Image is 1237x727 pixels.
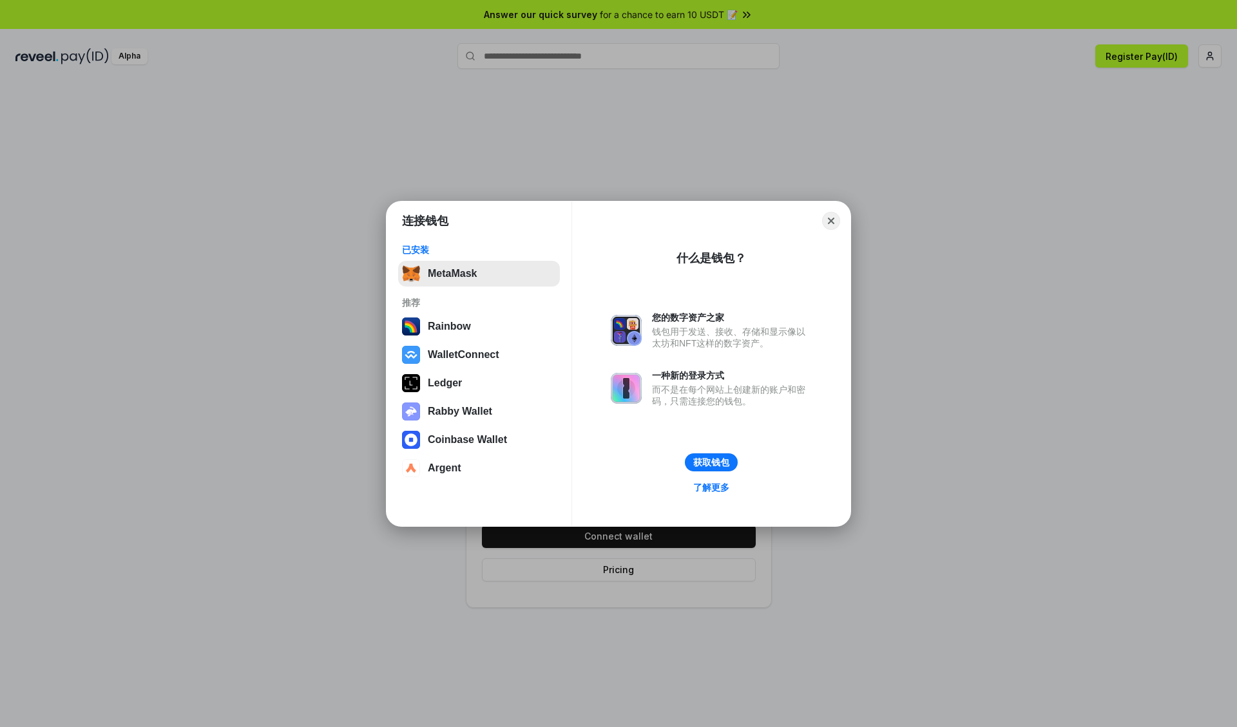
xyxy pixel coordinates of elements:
[398,314,560,339] button: Rainbow
[398,455,560,481] button: Argent
[652,326,812,349] div: 钱包用于发送、接收、存储和显示像以太坊和NFT这样的数字资产。
[398,342,560,368] button: WalletConnect
[402,346,420,364] img: svg+xml,%3Csvg%20width%3D%2228%22%20height%3D%2228%22%20viewBox%3D%220%200%2028%2028%22%20fill%3D...
[402,297,556,308] div: 推荐
[402,431,420,449] img: svg+xml,%3Csvg%20width%3D%2228%22%20height%3D%2228%22%20viewBox%3D%220%200%2028%2028%22%20fill%3D...
[428,268,477,279] div: MetaMask
[398,370,560,396] button: Ledger
[402,244,556,256] div: 已安装
[652,384,812,407] div: 而不是在每个网站上创建新的账户和密码，只需连接您的钱包。
[676,250,746,266] div: 什么是钱包？
[652,312,812,323] div: 您的数字资产之家
[611,373,642,404] img: svg+xml,%3Csvg%20xmlns%3D%22http%3A%2F%2Fwww.w3.org%2F2000%2Fsvg%22%20fill%3D%22none%22%20viewBox...
[428,321,471,332] div: Rainbow
[428,349,499,361] div: WalletConnect
[685,453,738,471] button: 获取钱包
[822,212,840,230] button: Close
[402,459,420,477] img: svg+xml,%3Csvg%20width%3D%2228%22%20height%3D%2228%22%20viewBox%3D%220%200%2028%2028%22%20fill%3D...
[402,317,420,335] img: svg+xml,%3Csvg%20width%3D%22120%22%20height%3D%22120%22%20viewBox%3D%220%200%20120%20120%22%20fil...
[402,213,448,229] h1: 连接钱包
[402,402,420,420] img: svg+xml,%3Csvg%20xmlns%3D%22http%3A%2F%2Fwww.w3.org%2F2000%2Fsvg%22%20fill%3D%22none%22%20viewBox...
[428,462,461,474] div: Argent
[428,434,507,446] div: Coinbase Wallet
[693,482,729,493] div: 了解更多
[428,377,462,389] div: Ledger
[402,265,420,283] img: svg+xml,%3Csvg%20fill%3D%22none%22%20height%3D%2233%22%20viewBox%3D%220%200%2035%2033%22%20width%...
[428,406,492,417] div: Rabby Wallet
[693,457,729,468] div: 获取钱包
[652,370,812,381] div: 一种新的登录方式
[402,374,420,392] img: svg+xml,%3Csvg%20xmlns%3D%22http%3A%2F%2Fwww.w3.org%2F2000%2Fsvg%22%20width%3D%2228%22%20height%3...
[398,427,560,453] button: Coinbase Wallet
[686,479,737,496] a: 了解更多
[611,315,642,346] img: svg+xml,%3Csvg%20xmlns%3D%22http%3A%2F%2Fwww.w3.org%2F2000%2Fsvg%22%20fill%3D%22none%22%20viewBox...
[398,261,560,287] button: MetaMask
[398,399,560,424] button: Rabby Wallet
